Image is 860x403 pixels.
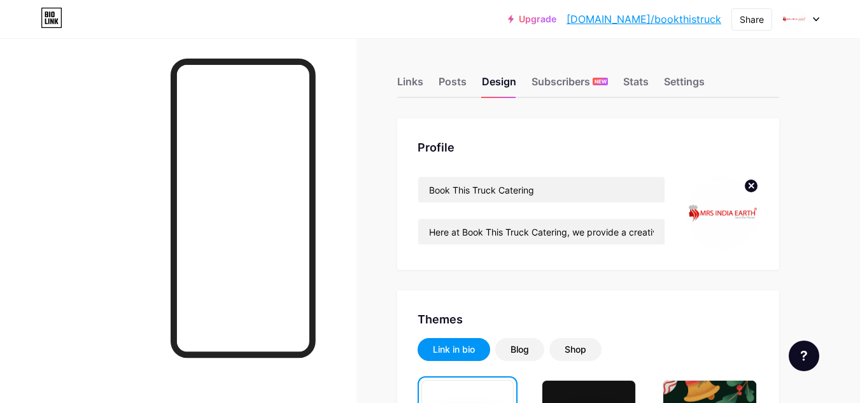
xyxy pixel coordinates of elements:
[482,74,516,97] div: Design
[595,78,607,85] span: NEW
[740,13,764,26] div: Share
[664,74,705,97] div: Settings
[686,176,759,250] img: bookthistruck
[418,139,759,156] div: Profile
[397,74,423,97] div: Links
[418,311,759,328] div: Themes
[565,343,586,356] div: Shop
[782,7,806,31] img: bookthistruck
[532,74,608,97] div: Subscribers
[439,74,467,97] div: Posts
[508,14,556,24] a: Upgrade
[567,11,721,27] a: [DOMAIN_NAME]/bookthistruck
[623,74,649,97] div: Stats
[433,343,475,356] div: Link in bio
[418,177,665,202] input: Name
[511,343,529,356] div: Blog
[418,219,665,244] input: Bio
